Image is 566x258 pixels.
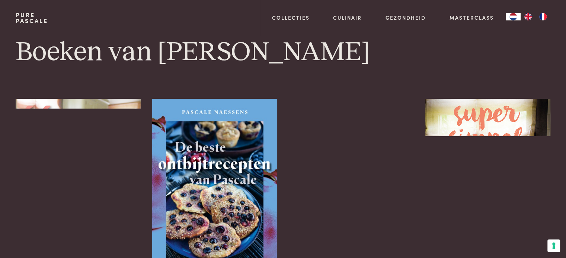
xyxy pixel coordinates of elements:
a: Masterclass [450,14,494,22]
a: Gezondheid [386,14,426,22]
a: FR [535,13,550,20]
a: Culinair [333,14,362,22]
div: Language [506,13,521,20]
aside: Language selected: Nederlands [506,13,550,20]
a: EN [521,13,535,20]
a: PurePascale [16,12,48,24]
ul: Language list [521,13,550,20]
a: Collecties [272,14,310,22]
h1: Boeken van [PERSON_NAME] [16,36,550,69]
button: Uw voorkeuren voor toestemming voor trackingtechnologieën [547,239,560,252]
a: NL [506,13,521,20]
